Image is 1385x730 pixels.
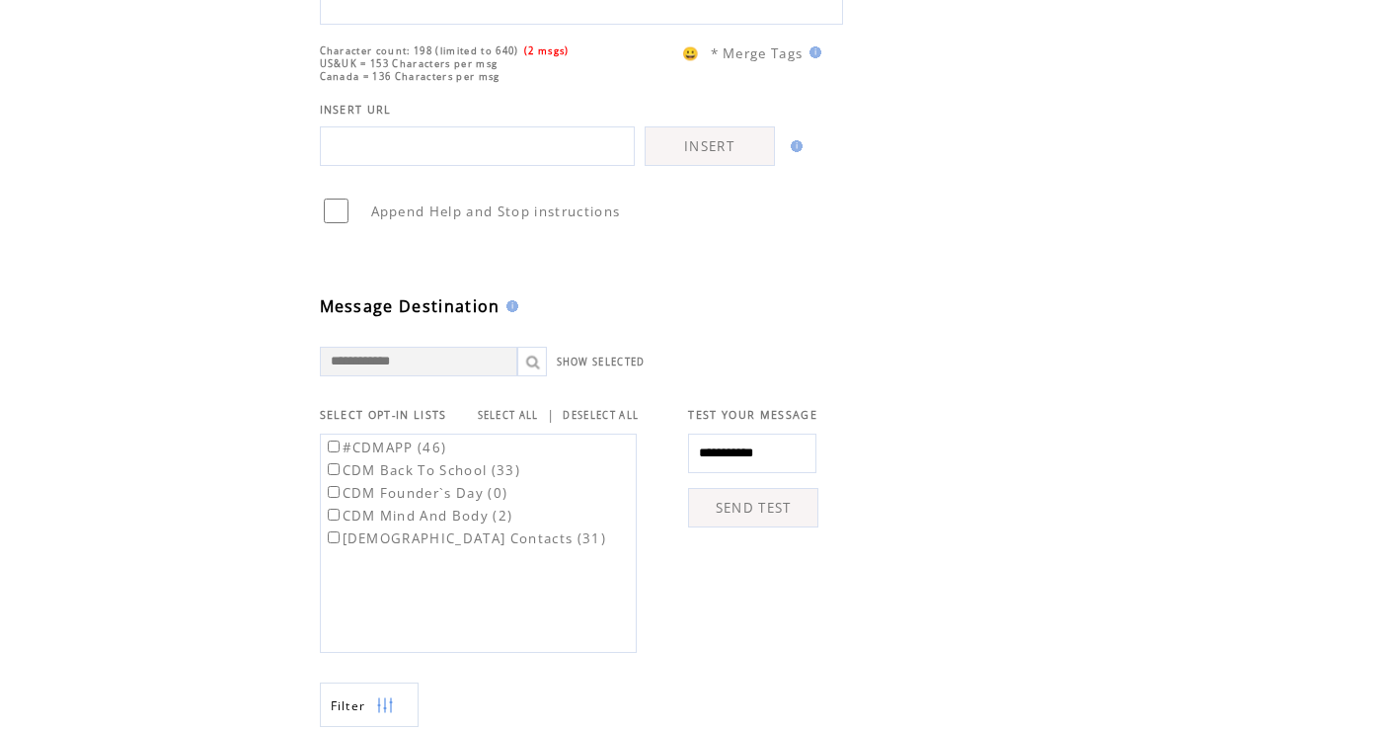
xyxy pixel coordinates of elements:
label: CDM Back To School (33) [324,461,521,479]
label: CDM Mind And Body (2) [324,507,513,525]
a: SEND TEST [688,488,818,527]
span: SELECT OPT-IN LISTS [320,408,447,422]
label: #CDMAPP (46) [324,439,447,456]
input: CDM Founder`s Day (0) [328,486,340,498]
label: CDM Founder`s Day (0) [324,484,508,502]
label: [DEMOGRAPHIC_DATA] Contacts (31) [324,529,607,547]
input: CDM Back To School (33) [328,463,340,475]
img: filters.png [376,684,394,728]
span: Append Help and Stop instructions [371,203,621,220]
img: help.gif [804,46,821,58]
span: US&UK = 153 Characters per msg [320,57,499,70]
span: Character count: 198 (limited to 640) [320,44,519,57]
input: [DEMOGRAPHIC_DATA] Contacts (31) [328,531,340,543]
a: Filter [320,683,419,727]
span: 😀 [682,44,700,62]
a: SHOW SELECTED [557,356,646,368]
span: Canada = 136 Characters per msg [320,70,500,83]
a: INSERT [645,126,775,166]
img: help.gif [785,140,803,152]
span: Message Destination [320,295,500,317]
img: help.gif [500,300,518,312]
span: Show filters [331,697,366,714]
a: DESELECT ALL [563,409,639,422]
span: (2 msgs) [524,44,570,57]
span: TEST YOUR MESSAGE [688,408,817,422]
input: #CDMAPP (46) [328,441,340,452]
span: | [547,406,555,424]
span: INSERT URL [320,103,392,117]
a: SELECT ALL [478,409,539,422]
input: CDM Mind And Body (2) [328,509,340,521]
span: * Merge Tags [711,44,804,62]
